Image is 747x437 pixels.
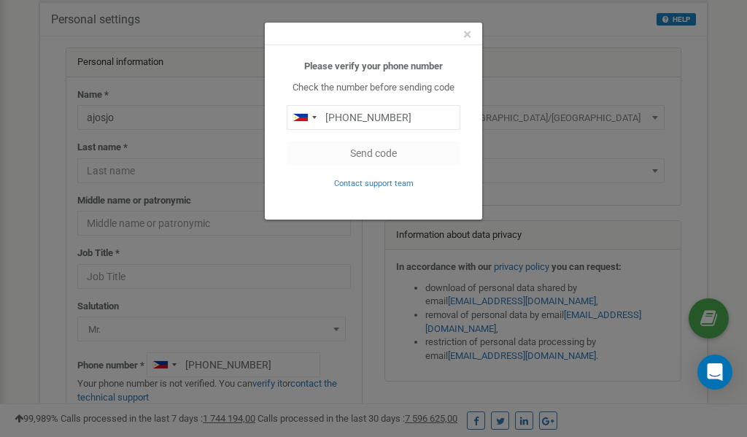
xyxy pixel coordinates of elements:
[334,179,414,188] small: Contact support team
[697,355,732,390] div: Open Intercom Messenger
[287,81,460,95] p: Check the number before sending code
[287,105,460,130] input: 0905 123 4567
[463,27,471,42] button: Close
[287,141,460,166] button: Send code
[334,177,414,188] a: Contact support team
[463,26,471,43] span: ×
[304,61,443,71] b: Please verify your phone number
[287,106,321,129] div: Telephone country code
